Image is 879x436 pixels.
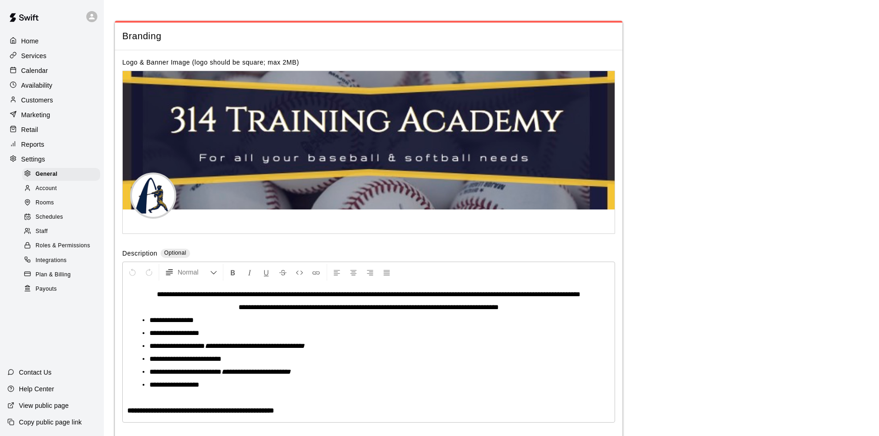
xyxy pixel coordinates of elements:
[19,368,52,377] p: Contact Us
[36,170,58,179] span: General
[22,181,104,196] a: Account
[362,264,378,281] button: Right Align
[36,285,57,294] span: Payouts
[7,34,96,48] a: Home
[36,270,71,280] span: Plan & Billing
[22,283,100,296] div: Payouts
[308,264,324,281] button: Insert Link
[346,264,361,281] button: Center Align
[22,282,104,296] a: Payouts
[22,210,104,225] a: Schedules
[22,239,104,253] a: Roles & Permissions
[379,264,395,281] button: Justify Align
[22,254,100,267] div: Integrations
[178,268,210,277] span: Normal
[329,264,345,281] button: Left Align
[7,78,96,92] a: Availability
[36,184,57,193] span: Account
[122,30,615,42] span: Branding
[21,51,47,60] p: Services
[36,213,63,222] span: Schedules
[22,211,100,224] div: Schedules
[141,264,157,281] button: Redo
[7,108,96,122] a: Marketing
[275,264,291,281] button: Format Strikethrough
[7,137,96,151] a: Reports
[7,152,96,166] a: Settings
[19,384,54,394] p: Help Center
[225,264,241,281] button: Format Bold
[21,36,39,46] p: Home
[22,168,100,181] div: General
[7,123,96,137] a: Retail
[7,49,96,63] a: Services
[21,66,48,75] p: Calendar
[122,249,157,259] label: Description
[161,264,221,281] button: Formatting Options
[258,264,274,281] button: Format Underline
[22,239,100,252] div: Roles & Permissions
[22,269,100,281] div: Plan & Billing
[22,268,104,282] a: Plan & Billing
[19,401,69,410] p: View public page
[22,167,104,181] a: General
[122,59,299,66] label: Logo & Banner Image (logo should be square; max 2MB)
[21,110,50,119] p: Marketing
[7,93,96,107] a: Customers
[36,227,48,236] span: Staff
[22,225,100,238] div: Staff
[7,64,96,78] a: Calendar
[125,264,140,281] button: Undo
[36,256,67,265] span: Integrations
[22,196,104,210] a: Rooms
[21,140,44,149] p: Reports
[292,264,307,281] button: Insert Code
[21,155,45,164] p: Settings
[22,182,100,195] div: Account
[21,81,53,90] p: Availability
[36,241,90,251] span: Roles & Permissions
[22,225,104,239] a: Staff
[22,197,100,209] div: Rooms
[242,264,257,281] button: Format Italics
[21,125,38,134] p: Retail
[22,253,104,268] a: Integrations
[21,96,53,105] p: Customers
[36,198,54,208] span: Rooms
[164,250,186,256] span: Optional
[19,418,82,427] p: Copy public page link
